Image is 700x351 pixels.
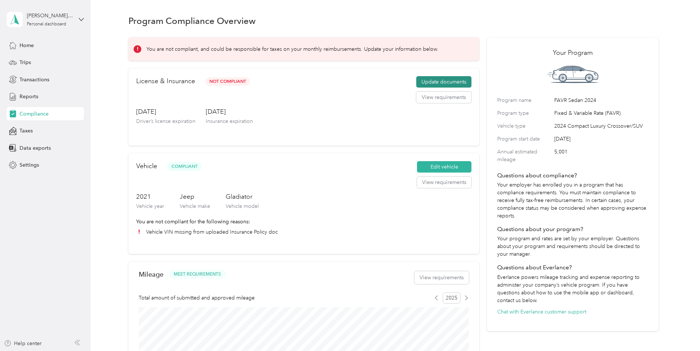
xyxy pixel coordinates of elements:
h2: Mileage [139,270,163,278]
h3: 2021 [136,192,164,201]
p: Vehicle model [226,202,259,210]
h4: Questions about compliance? [497,171,648,180]
label: Program type [497,109,552,117]
span: 2025 [443,292,460,304]
h3: [DATE] [136,107,195,116]
p: Driver’s license expiration [136,117,195,125]
span: Trips [20,58,31,66]
p: Insurance expiration [206,117,253,125]
h3: Jeep [180,192,210,201]
h4: Questions about Everlance? [497,263,648,272]
button: Help center [4,340,42,347]
p: Your program and rates are set by your employer. Questions about your program and requirements sh... [497,235,648,258]
iframe: Everlance-gr Chat Button Frame [659,310,700,351]
h3: Gladiator [226,192,259,201]
span: Total amount of submitted and approved mileage [139,294,255,302]
p: You are not compliant for the following reasons: [136,218,471,226]
button: Chat with Everlance customer support [497,308,586,316]
span: Settings [20,161,39,169]
span: [DATE] [554,135,648,143]
span: 2024 Compact Luxury Crossover/SUV [554,122,648,130]
h2: License & Insurance [136,76,195,86]
label: Program start date [497,135,552,143]
span: 5,001 [554,148,648,163]
button: Update documents [416,76,471,88]
span: MEET REQUIREMENTS [174,271,221,278]
p: You are not compliant, and could be responsible for taxes on your monthly reimbursements. Update ... [146,45,438,53]
span: Data exports [20,144,51,152]
p: Vehicle make [180,202,210,210]
p: Vehicle year [136,202,164,210]
label: Annual estimated mileage [497,148,552,163]
button: View requirements [417,177,471,188]
span: Fixed & Variable Rate (FAVR) [554,109,648,117]
span: Not Compliant [205,77,250,86]
h1: Program Compliance Overview [128,17,256,25]
span: Compliance [20,110,49,118]
h4: Questions about your program? [497,225,648,234]
li: Vehicle VIN missing from uploaded Insurance Policy doc [136,228,471,236]
button: Edit vehicle [417,161,471,173]
button: View requirements [416,92,471,103]
div: Personal dashboard [27,22,66,26]
label: Vehicle type [497,122,552,130]
span: Taxes [20,127,33,135]
button: View requirements [414,271,469,284]
h3: [DATE] [206,107,253,116]
span: Reports [20,93,38,100]
h2: Your Program [497,48,648,58]
div: [PERSON_NAME] [PERSON_NAME] [27,12,73,19]
button: MEET REQUIREMENTS [169,270,226,279]
p: Everlance powers mileage tracking and expense reporting to administer your company’s vehicle prog... [497,273,648,304]
p: Your employer has enrolled you in a program that has compliance requirements. You must maintain c... [497,181,648,220]
h2: Vehicle [136,161,157,171]
label: Program name [497,96,552,104]
span: Compliant [167,162,201,171]
span: Home [20,42,34,49]
span: Transactions [20,76,49,84]
span: FAVR Sedan 2024 [554,96,648,104]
